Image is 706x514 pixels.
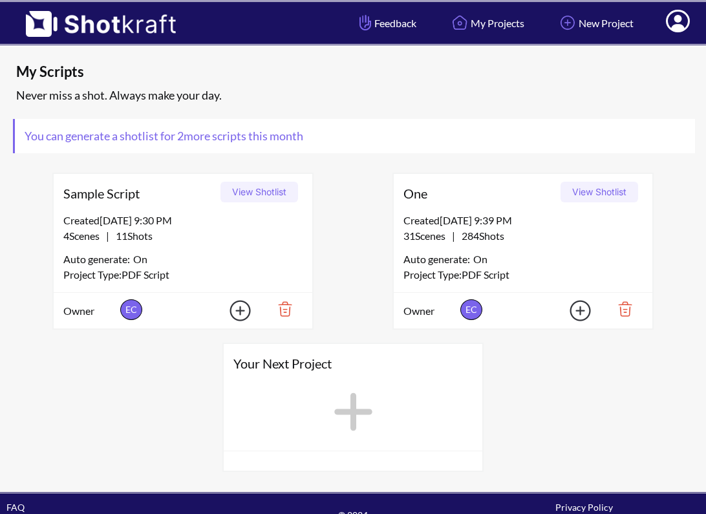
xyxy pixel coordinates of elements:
[547,6,643,40] a: New Project
[455,230,504,242] span: 284 Shots
[63,303,117,319] span: Owner
[13,85,700,106] div: Never miss a shot. Always make your day.
[63,252,133,267] span: Auto generate:
[403,303,457,319] span: Owner
[403,252,473,267] span: Auto generate:
[133,252,147,267] span: On
[473,252,487,267] span: On
[109,230,153,242] span: 11 Shots
[403,213,643,228] div: Created [DATE] 9:39 PM
[63,267,303,283] div: Project Type: PDF Script
[175,129,303,143] span: 2 more scripts this month
[63,213,303,228] div: Created [DATE] 9:30 PM
[356,16,416,30] span: Feedback
[220,182,298,202] button: View Shotlist
[550,296,595,325] img: Add Icon
[209,296,255,325] img: Add Icon
[561,182,638,202] button: View Shotlist
[403,230,452,242] span: 31 Scenes
[63,230,106,242] span: 4 Scenes
[63,228,153,244] span: |
[63,184,216,203] span: Sample Script
[439,6,534,40] a: My Projects
[403,184,556,203] span: One
[449,12,471,34] img: Home Icon
[6,502,25,513] a: FAQ
[598,298,643,320] img: Trash Icon
[557,12,579,34] img: Add Icon
[233,354,473,373] span: Your Next Project
[403,228,504,244] span: |
[403,267,643,283] div: Project Type: PDF Script
[120,299,142,320] span: EC
[258,298,303,320] img: Trash Icon
[15,119,313,153] span: You can generate a shotlist for
[16,62,526,81] span: My Scripts
[356,12,374,34] img: Hand Icon
[460,299,482,320] span: EC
